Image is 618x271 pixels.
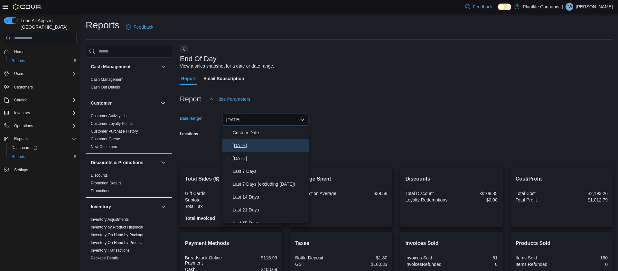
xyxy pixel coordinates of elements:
[12,96,30,104] button: Catalog
[576,3,613,11] p: [PERSON_NAME]
[91,85,120,89] a: Cash Out Details
[91,144,118,149] span: New Customers
[233,193,306,201] span: Last 14 Days
[6,56,79,65] button: Reports
[12,122,36,130] button: Operations
[185,216,215,221] strong: Total Invoiced
[12,109,33,117] button: Inventory
[405,239,497,247] h2: Invoices Sold
[12,154,25,159] span: Reports
[91,181,121,185] a: Promotion Details
[185,197,230,202] div: Subtotal
[12,70,77,78] span: Users
[91,100,112,106] h3: Customer
[9,144,77,152] span: Dashboards
[12,70,27,78] button: Users
[1,47,79,56] button: Home
[14,167,28,173] span: Settings
[562,3,563,11] p: |
[185,191,230,196] div: Gift Cards
[516,175,608,183] h2: Cost/Profit
[295,262,340,267] div: GST
[91,159,158,166] button: Discounts & Promotions
[12,135,30,143] button: Reports
[1,82,79,91] button: Customers
[159,159,167,166] button: Discounts & Promotions
[91,113,128,118] span: Customer Activity List
[516,255,560,260] div: Items Sold
[91,217,129,222] a: Inventory Adjustments
[203,72,244,85] span: Email Subscription
[91,256,119,260] a: Package Details
[91,248,130,253] a: Inventory Transactions
[12,122,77,130] span: Operations
[563,191,608,196] div: $2,193.26
[233,167,306,175] span: Last 7 Days
[91,63,131,70] h3: Cash Management
[180,95,201,103] h3: Report
[91,240,143,245] a: Inventory On Hand by Product
[233,180,306,188] span: Last 7 Days (excluding [DATE])
[1,96,79,105] button: Catalog
[473,4,492,10] span: Feedback
[14,123,33,128] span: Operations
[13,4,42,10] img: Cova
[12,48,77,56] span: Home
[463,0,495,13] a: Feedback
[4,44,77,191] nav: Complex example
[12,48,27,56] a: Home
[233,129,306,136] span: Custom Date
[12,83,77,91] span: Customers
[185,175,277,183] h2: Total Sales ($)
[91,233,145,237] a: Inventory On Hand by Package
[9,153,28,161] a: Reports
[9,144,40,152] a: Dashboards
[516,239,608,247] h2: Products Sold
[453,191,498,196] div: -$108.85
[91,129,138,134] a: Customer Purchase History
[185,255,230,266] div: Breadstack Online Payment
[295,255,340,260] div: Bottle Deposit
[180,116,203,121] label: Date Range
[9,57,77,65] span: Reports
[180,55,217,63] h3: End Of Day
[159,203,167,210] button: Inventory
[222,113,309,126] button: [DATE]
[91,145,118,149] a: New Customers
[180,45,188,52] button: Next
[134,24,153,30] span: Feedback
[18,17,77,30] span: Load All Apps in [GEOGRAPHIC_DATA]
[1,165,79,174] button: Settings
[91,232,145,238] span: Inventory On Hand by Package
[405,255,450,260] div: Invoices Sold
[86,19,119,32] h1: Reports
[91,203,111,210] h3: Inventory
[185,239,277,247] h2: Payment Methods
[14,110,30,116] span: Inventory
[86,112,172,153] div: Customer
[405,197,450,202] div: Loyalty Redemptions
[91,159,143,166] h3: Discounts & Promotions
[523,3,559,11] p: Plantlife Cannabis
[91,188,110,193] span: Promotions
[1,134,79,143] button: Reports
[12,135,77,143] span: Reports
[86,172,172,197] div: Discounts & Promotions
[233,142,306,149] span: [DATE]
[342,262,387,267] div: $160.33
[159,99,167,107] button: Customer
[9,57,28,65] a: Reports
[91,77,123,82] a: Cash Management
[405,262,450,267] div: InvoicesRefunded
[233,154,306,162] span: [DATE]
[516,262,560,267] div: Items Refunded
[91,121,133,126] a: Customer Loyalty Points
[12,83,35,91] a: Customers
[1,121,79,130] button: Operations
[9,153,77,161] span: Reports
